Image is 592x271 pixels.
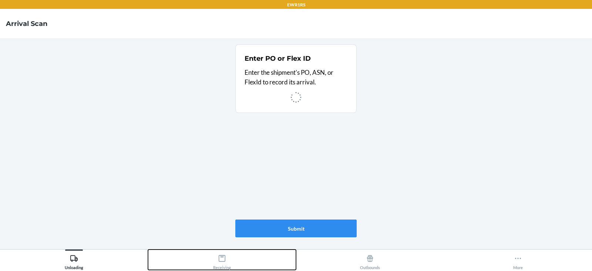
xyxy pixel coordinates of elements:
[360,251,380,270] div: Outbounds
[65,251,83,270] div: Unloading
[148,250,296,270] button: Receiving
[213,251,231,270] div: Receiving
[444,250,592,270] button: More
[296,250,444,270] button: Outbounds
[245,68,347,87] p: Enter the shipment's PO, ASN, or FlexId to record its arrival.
[513,251,523,270] div: More
[245,54,311,63] h2: Enter PO or Flex ID
[287,1,305,8] p: EWR1RS
[6,19,47,29] h4: Arrival Scan
[235,220,357,237] button: Submit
